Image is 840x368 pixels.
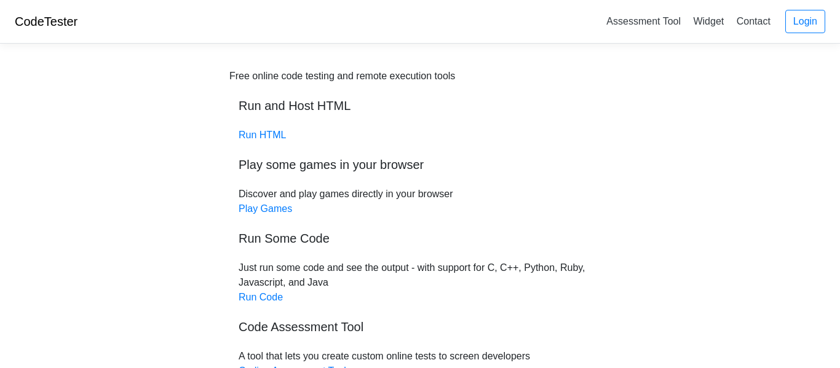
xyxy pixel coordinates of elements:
div: Free online code testing and remote execution tools [229,69,455,84]
a: CodeTester [15,15,77,28]
h5: Run Some Code [239,231,601,246]
a: Run Code [239,292,283,302]
h5: Play some games in your browser [239,157,601,172]
a: Play Games [239,203,292,214]
a: Widget [688,11,729,31]
a: Contact [732,11,775,31]
a: Assessment Tool [601,11,686,31]
a: Login [785,10,825,33]
a: Run HTML [239,130,286,140]
h5: Code Assessment Tool [239,319,601,334]
h5: Run and Host HTML [239,98,601,113]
